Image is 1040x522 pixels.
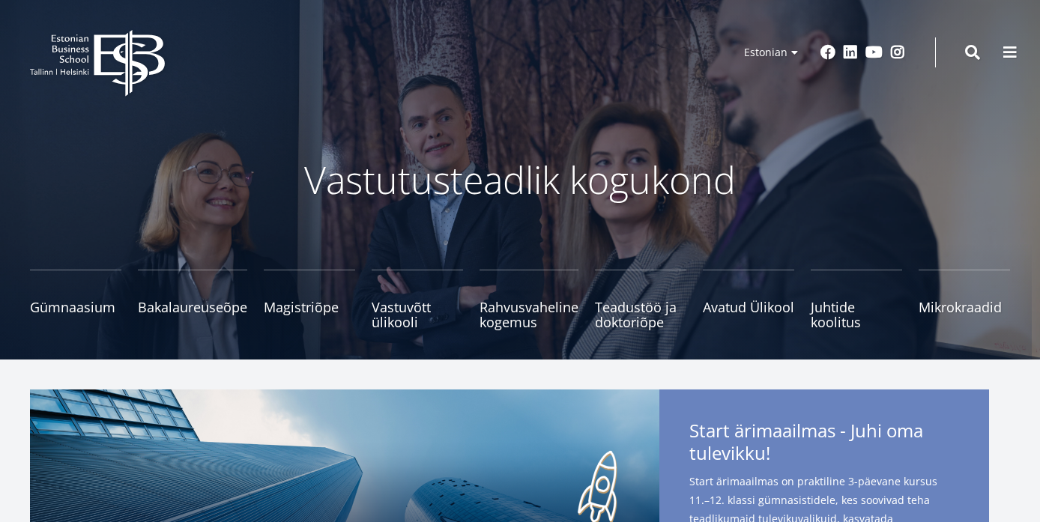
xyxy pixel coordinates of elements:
span: Bakalaureuseõpe [138,300,247,315]
span: Mikrokraadid [919,300,1010,315]
a: Facebook [820,45,835,60]
span: Start ärimaailmas - Juhi oma [689,419,959,469]
span: Gümnaasium [30,300,121,315]
a: Avatud Ülikool [703,270,794,330]
a: Gümnaasium [30,270,121,330]
a: Magistriõpe [264,270,355,330]
span: Vastuvõtt ülikooli [372,300,463,330]
span: tulevikku! [689,442,770,464]
a: Rahvusvaheline kogemus [480,270,578,330]
a: Instagram [890,45,905,60]
span: Avatud Ülikool [703,300,794,315]
span: Juhtide koolitus [811,300,902,330]
a: Youtube [865,45,883,60]
a: Bakalaureuseõpe [138,270,247,330]
a: Mikrokraadid [919,270,1010,330]
a: Linkedin [843,45,858,60]
a: Teadustöö ja doktoriõpe [595,270,686,330]
a: Juhtide koolitus [811,270,902,330]
a: Vastuvõtt ülikooli [372,270,463,330]
span: Teadustöö ja doktoriõpe [595,300,686,330]
p: Vastutusteadlik kogukond [123,157,917,202]
span: Rahvusvaheline kogemus [480,300,578,330]
span: Magistriõpe [264,300,355,315]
